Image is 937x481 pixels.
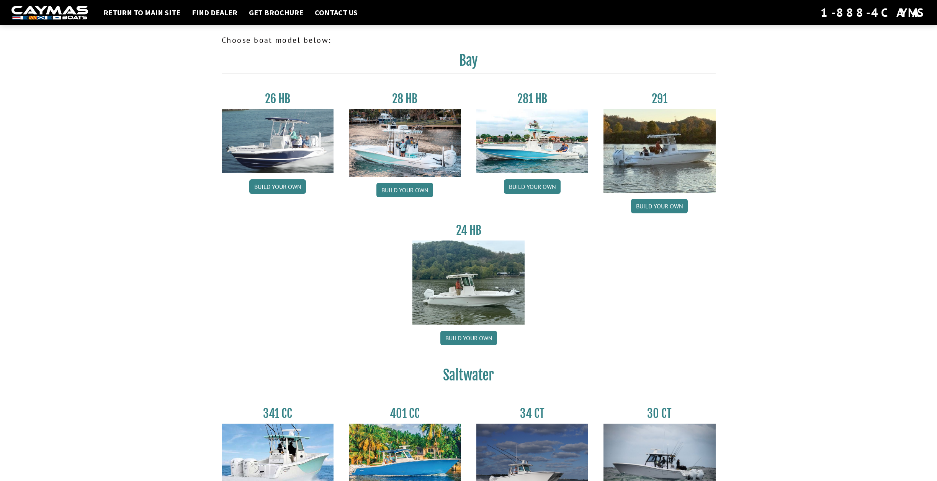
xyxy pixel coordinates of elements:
[349,406,461,421] h3: 401 CC
[476,109,589,173] img: 28-hb-twin.jpg
[245,8,307,18] a: Get Brochure
[222,34,716,46] p: Choose boat model below:
[311,8,361,18] a: Contact Us
[222,406,334,421] h3: 341 CC
[476,406,589,421] h3: 34 CT
[222,367,716,388] h2: Saltwater
[376,183,433,197] a: Build your own
[349,109,461,177] img: 28_hb_thumbnail_for_caymas_connect.jpg
[412,223,525,237] h3: 24 HB
[249,179,306,194] a: Build your own
[631,199,688,213] a: Build your own
[603,92,716,106] h3: 291
[349,92,461,106] h3: 28 HB
[821,4,926,21] div: 1-888-4CAYMAS
[440,331,497,345] a: Build your own
[11,6,88,20] img: white-logo-c9c8dbefe5ff5ceceb0f0178aa75bf4bb51f6bca0971e226c86eb53dfe498488.png
[504,179,561,194] a: Build your own
[412,240,525,324] img: 24_HB_thumbnail.jpg
[603,109,716,193] img: 291_Thumbnail.jpg
[476,92,589,106] h3: 281 HB
[603,406,716,421] h3: 30 CT
[222,92,334,106] h3: 26 HB
[188,8,241,18] a: Find Dealer
[222,52,716,73] h2: Bay
[100,8,184,18] a: Return to main site
[222,109,334,173] img: 26_new_photo_resized.jpg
